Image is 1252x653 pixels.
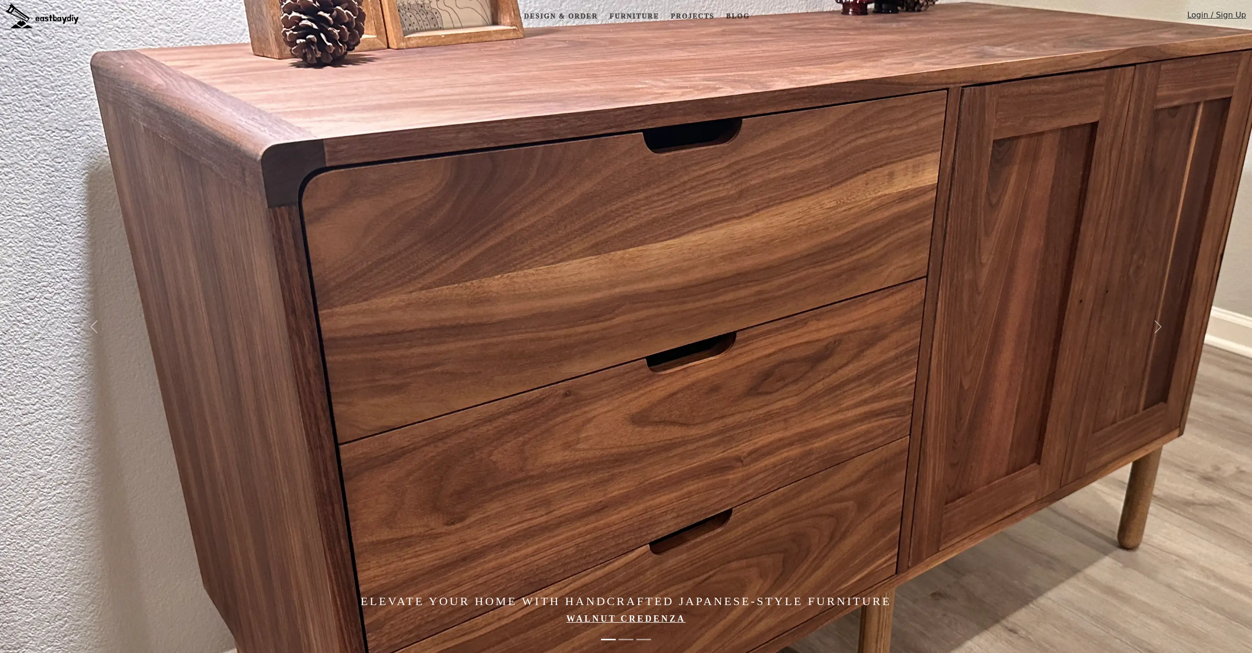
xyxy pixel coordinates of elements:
[619,634,633,645] button: Japanese-Style Limited Edition
[605,7,663,25] a: Furniture
[1187,9,1246,25] a: Login / Sign Up
[6,4,79,28] img: eastbaydiy
[566,614,686,624] a: Walnut Credenza
[188,594,1064,608] h4: Elevate Your Home with Handcrafted Japanese-Style Furniture
[601,634,616,645] button: Elevate Your Home with Handcrafted Japanese-Style Furniture
[636,634,651,645] button: Elevate Your Home with Handcrafted Japanese-Style Furniture
[520,7,602,25] a: Design & Order
[667,7,718,25] a: Projects
[722,7,754,25] a: Blog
